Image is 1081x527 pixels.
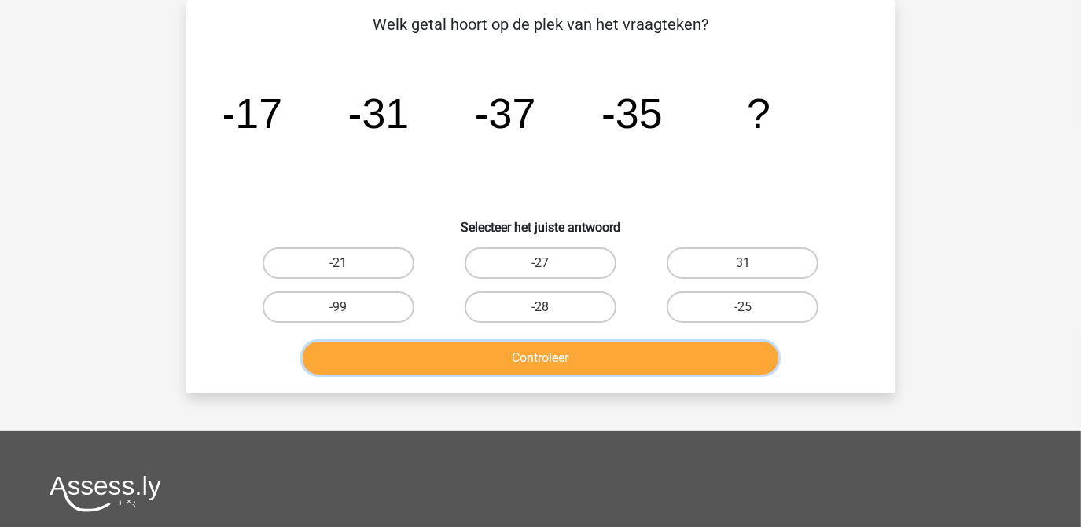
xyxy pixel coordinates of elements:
[50,475,161,512] img: Assessly logo
[667,291,818,323] label: -25
[211,207,870,235] h6: Selecteer het juiste antwoord
[347,90,409,137] tspan: -31
[465,247,616,279] label: -27
[474,90,535,137] tspan: -37
[221,90,282,137] tspan: -17
[601,90,663,137] tspan: -35
[263,291,414,323] label: -99
[747,90,770,137] tspan: ?
[667,247,818,279] label: 31
[465,291,616,323] label: -28
[211,13,870,36] p: Welk getal hoort op de plek van het vraagteken?
[303,342,778,375] button: Controleer
[263,247,414,279] label: -21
